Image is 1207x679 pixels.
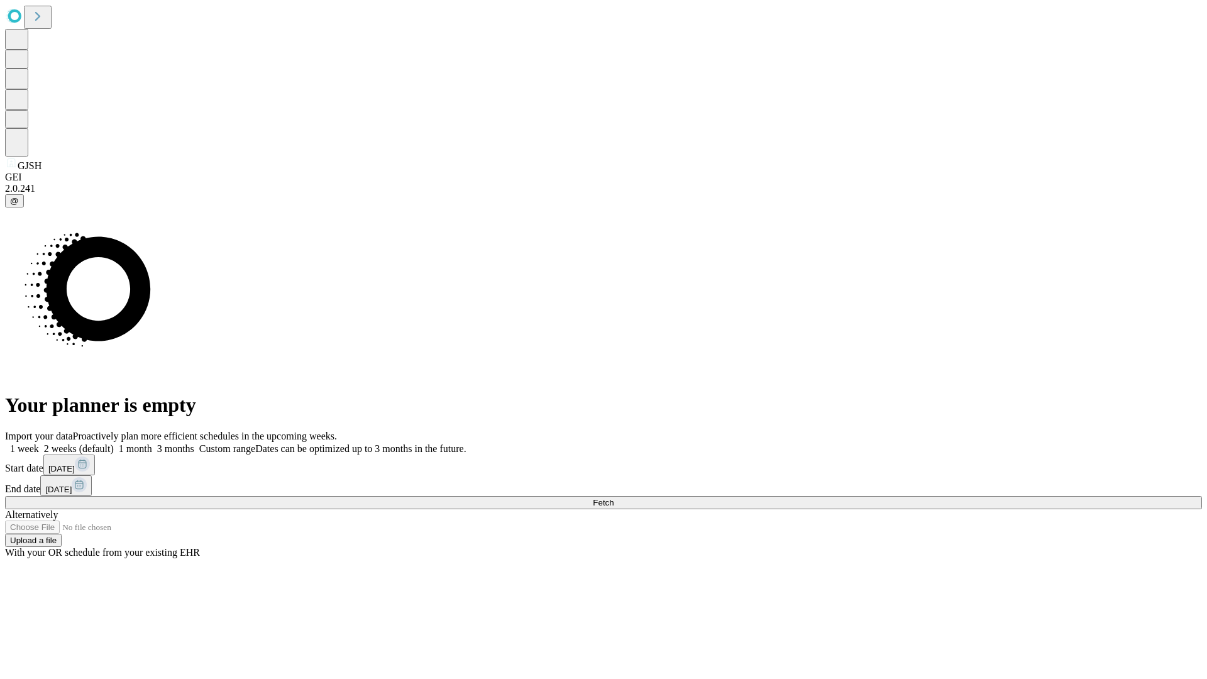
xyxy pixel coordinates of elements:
span: Fetch [593,498,614,507]
div: Start date [5,455,1202,475]
span: 1 week [10,443,39,454]
span: Alternatively [5,509,58,520]
div: 2.0.241 [5,183,1202,194]
span: Custom range [199,443,255,454]
span: [DATE] [48,464,75,473]
span: With your OR schedule from your existing EHR [5,547,200,558]
button: Upload a file [5,534,62,547]
span: 3 months [157,443,194,454]
button: [DATE] [43,455,95,475]
button: Fetch [5,496,1202,509]
span: 2 weeks (default) [44,443,114,454]
span: [DATE] [45,485,72,494]
span: Import your data [5,431,73,441]
span: 1 month [119,443,152,454]
div: GEI [5,172,1202,183]
h1: Your planner is empty [5,394,1202,417]
span: Dates can be optimized up to 3 months in the future. [255,443,466,454]
div: End date [5,475,1202,496]
span: Proactively plan more efficient schedules in the upcoming weeks. [73,431,337,441]
span: GJSH [18,160,41,171]
button: @ [5,194,24,207]
button: [DATE] [40,475,92,496]
span: @ [10,196,19,206]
